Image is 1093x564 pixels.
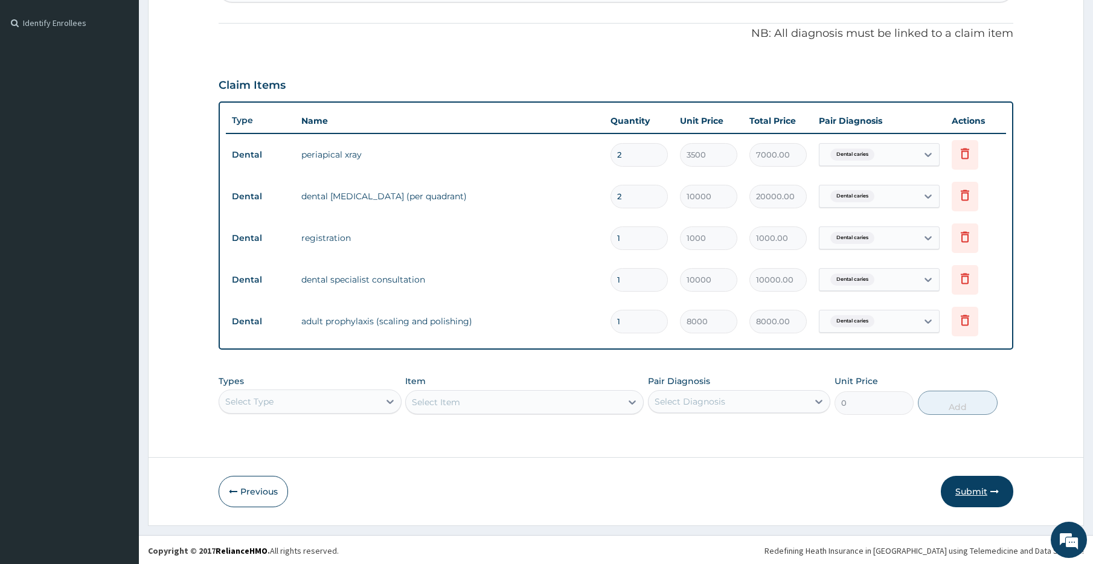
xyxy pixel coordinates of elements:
td: Dental [226,227,295,249]
td: Dental [226,185,295,208]
button: Submit [941,476,1013,507]
h3: Claim Items [219,79,286,92]
div: Select Type [225,396,274,408]
button: Previous [219,476,288,507]
textarea: Type your message and hit 'Enter' [6,330,230,372]
strong: Copyright © 2017 . [148,545,270,556]
label: Item [405,375,426,387]
button: Add [918,391,998,415]
th: Type [226,109,295,132]
p: NB: All diagnosis must be linked to a claim item [219,26,1013,42]
th: Total Price [743,109,813,133]
div: Select Diagnosis [655,396,725,408]
div: Redefining Heath Insurance in [GEOGRAPHIC_DATA] using Telemedicine and Data Science! [764,545,1084,557]
label: Unit Price [835,375,878,387]
th: Name [295,109,604,133]
th: Actions [946,109,1006,133]
td: registration [295,226,604,250]
label: Types [219,376,244,386]
td: Dental [226,144,295,166]
span: Dental caries [830,190,874,202]
label: Pair Diagnosis [648,375,710,387]
td: adult prophylaxis (scaling and polishing) [295,309,604,333]
img: d_794563401_company_1708531726252_794563401 [22,60,49,91]
div: Minimize live chat window [198,6,227,35]
th: Pair Diagnosis [813,109,946,133]
a: RelianceHMO [216,545,268,556]
div: Chat with us now [63,68,203,83]
span: We're online! [70,152,167,274]
td: dental [MEDICAL_DATA] (per quadrant) [295,184,604,208]
td: dental specialist consultation [295,268,604,292]
th: Quantity [604,109,674,133]
span: Dental caries [830,232,874,244]
td: Dental [226,269,295,291]
td: Dental [226,310,295,333]
span: Dental caries [830,149,874,161]
th: Unit Price [674,109,743,133]
td: periapical xray [295,143,604,167]
span: Dental caries [830,315,874,327]
span: Dental caries [830,274,874,286]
